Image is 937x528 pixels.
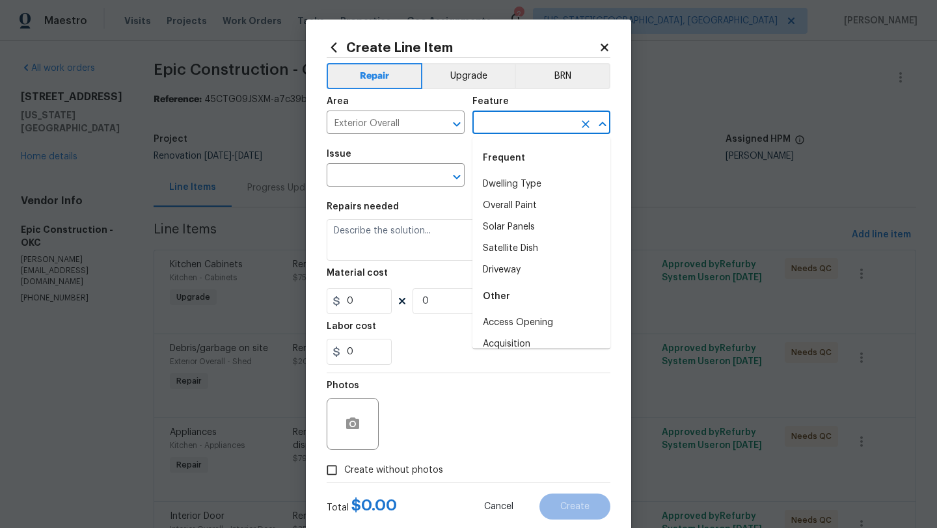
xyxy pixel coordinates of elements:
[515,63,610,89] button: BRN
[472,238,610,259] li: Satellite Dish
[448,115,466,133] button: Open
[472,312,610,334] li: Access Opening
[422,63,515,89] button: Upgrade
[472,174,610,195] li: Dwelling Type
[327,150,351,159] h5: Issue
[472,281,610,312] div: Other
[327,202,399,211] h5: Repairs needed
[327,269,388,278] h5: Material cost
[472,97,509,106] h5: Feature
[472,259,610,281] li: Driveway
[484,502,513,512] span: Cancel
[351,497,397,513] span: $ 0.00
[327,40,599,55] h2: Create Line Item
[472,142,610,174] div: Frequent
[327,63,422,89] button: Repair
[327,322,376,331] h5: Labor cost
[577,115,595,133] button: Clear
[472,334,610,355] li: Acquisition
[560,502,590,512] span: Create
[539,494,610,520] button: Create
[472,195,610,217] li: Overall Paint
[344,464,443,477] span: Create without photos
[472,217,610,238] li: Solar Panels
[327,499,397,514] div: Total
[327,97,349,106] h5: Area
[593,115,612,133] button: Close
[448,168,466,186] button: Open
[327,381,359,390] h5: Photos
[463,494,534,520] button: Cancel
